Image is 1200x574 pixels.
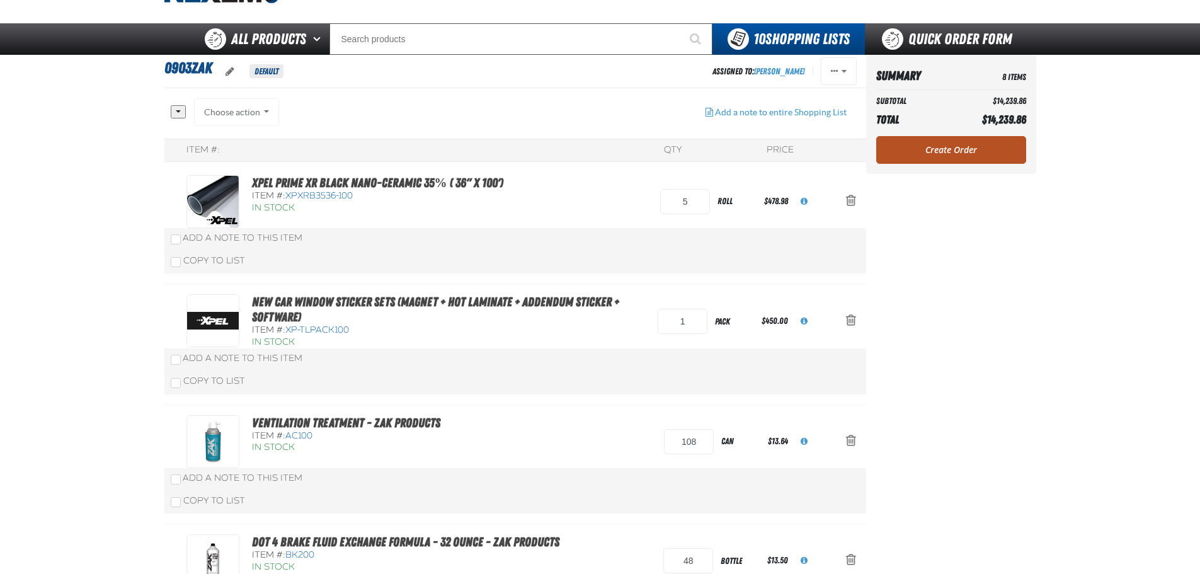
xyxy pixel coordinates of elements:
[171,257,181,267] input: Copy To List
[951,93,1026,110] td: $14,239.86
[249,64,283,78] span: Default
[951,65,1026,87] td: 8 Items
[754,66,805,76] a: [PERSON_NAME]
[285,430,312,441] span: AC100
[876,93,952,110] th: Subtotal
[707,307,759,336] div: pack
[285,324,349,335] span: XP-TLPack100
[791,307,818,335] button: View All Prices for XP-TLPack100
[252,202,503,214] div: In Stock
[865,23,1036,55] a: Quick Order Form
[171,495,245,506] label: Copy To List
[309,23,329,55] button: Open All Products pages
[753,30,850,48] span: Shopping Lists
[183,473,302,483] span: Add a Note to This Item
[252,336,646,348] div: In Stock
[762,316,788,326] span: $450.00
[183,232,302,243] span: Add a Note to This Item
[876,110,952,130] th: Total
[664,429,714,454] input: Product Quantity
[714,427,765,456] div: can
[285,190,353,201] span: XPXRB3536-100
[660,189,710,214] input: Product Quantity
[836,428,866,456] button: Action Remove Ventilation Treatment - ZAK Products from 0903ZAK
[252,430,489,442] div: Item #:
[712,23,865,55] button: You have 10 Shopping Lists. Open to view details
[252,324,646,336] div: Item #:
[767,555,788,565] span: $13.50
[836,188,866,215] button: Action Remove XPEL PRIME XR Black Nano-Ceramic 35% ( 36&quot; x 100&#039;) from 0903ZAK
[171,497,181,507] input: Copy To List
[252,415,440,430] a: Ventilation Treatment - ZAK Products
[876,136,1026,164] a: Create Order
[252,442,489,454] div: In Stock
[171,255,245,266] label: Copy To List
[821,57,857,85] button: Actions of 0903ZAK
[231,28,306,50] span: All Products
[252,190,503,202] div: Item #:
[252,175,503,190] a: XPEL PRIME XR Black Nano-Ceramic 35% ( 36" x 100')
[164,59,212,77] span: 0903ZAK
[664,144,682,156] div: QTY
[215,58,244,86] button: oro.shoppinglist.label.edit.tooltip
[252,294,619,324] a: New Car Window Sticker Sets (Magnet + Hot Laminate + Addendum Sticker + Software)
[982,113,1026,126] span: $14,239.86
[681,23,712,55] button: Start Searching
[663,548,713,573] input: Product Quantity
[753,30,765,48] strong: 10
[710,187,762,215] div: roll
[171,474,181,485] input: Add a Note to This Item
[252,561,559,573] div: In Stock
[791,428,818,456] button: View All Prices for AC100
[712,63,805,80] div: Assigned To:
[183,353,302,364] span: Add a Note to This Item
[836,307,866,335] button: Action Remove New Car Window Sticker Sets (Magnet + Hot Laminate + Addendum Sticker + Software) f...
[695,98,857,126] button: Add a note to entire Shopping List
[658,309,707,334] input: Product Quantity
[171,376,245,386] label: Copy To List
[252,549,559,561] div: Item #:
[171,234,181,244] input: Add a Note to This Item
[171,355,181,365] input: Add a Note to This Item
[876,65,952,87] th: Summary
[285,549,314,560] span: BK200
[186,144,220,156] div: Item #:
[764,196,788,206] span: $478.98
[329,23,712,55] input: Search
[768,436,788,446] span: $13.64
[767,144,794,156] div: Price
[171,378,181,388] input: Copy To List
[252,534,559,549] a: DOT 4 Brake Fluid Exchange Formula - 32 Ounce - ZAK Products
[791,188,818,215] button: View All Prices for XPXRB3536-100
